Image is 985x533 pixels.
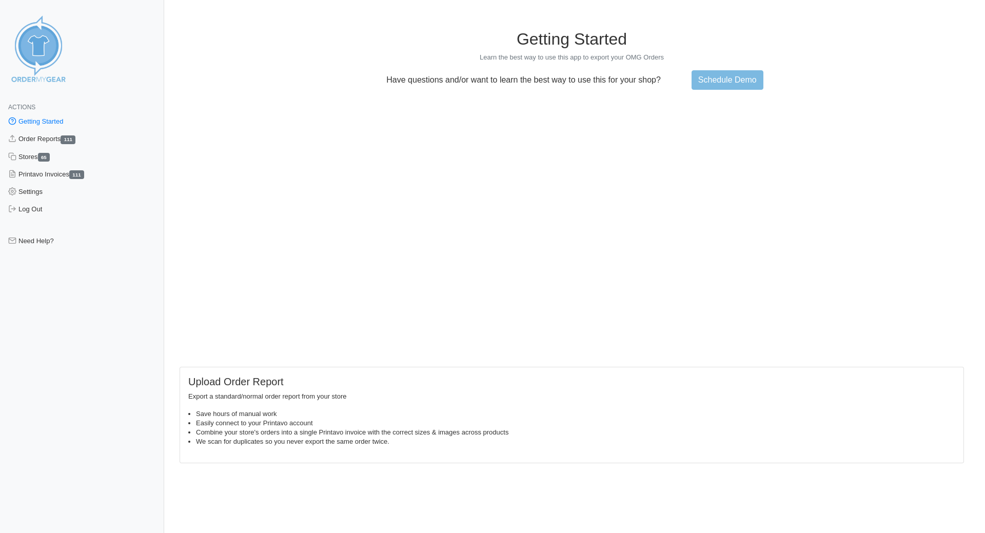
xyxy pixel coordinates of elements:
[380,75,667,85] p: Have questions and/or want to learn the best way to use this for your shop?
[188,392,955,401] p: Export a standard/normal order report from your store
[196,437,955,446] li: We scan for duplicates so you never export the same order twice.
[196,419,955,428] li: Easily connect to your Printavo account
[180,53,964,62] p: Learn the best way to use this app to export your OMG Orders
[8,104,35,111] span: Actions
[196,428,955,437] li: Combine your store's orders into a single Printavo invoice with the correct sizes & images across...
[61,135,75,144] span: 111
[180,29,964,49] h1: Getting Started
[188,376,955,388] h5: Upload Order Report
[69,170,84,179] span: 111
[692,70,763,90] a: Schedule Demo
[38,153,50,162] span: 65
[196,409,955,419] li: Save hours of manual work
